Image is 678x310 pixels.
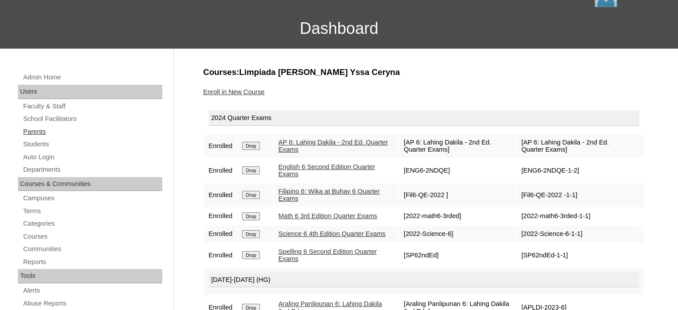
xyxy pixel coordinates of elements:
a: Categories [22,218,162,229]
div: Tools [18,269,162,283]
a: Filipino 6: Wika at Buhay 6 Quarter Exams [279,188,380,203]
a: AP 6: Lahing Dakila - 2nd Ed. Quarter Exams [279,139,388,153]
td: [2022-Science-6-1-1] [517,226,634,243]
a: Departments [22,164,162,175]
td: Enrolled [204,159,237,182]
td: [SP62ndEd] [399,244,516,267]
div: 2024 Quarter Exams [209,111,639,126]
input: Drop [242,191,259,199]
a: Spelling 6 Second Edition Quarter Exams [279,248,377,263]
a: Reports [22,256,162,268]
input: Drop [242,212,259,220]
a: Auto Login [22,152,162,163]
a: English 6 Second Edition Quarter Exams [279,163,375,178]
a: Parents [22,126,162,137]
a: Abuse Reports [22,298,162,309]
a: Terms [22,206,162,217]
td: [Fil6-QE-2022 -1-1] [517,183,634,207]
div: Users [18,85,162,99]
td: [SP62ndEd-1-1] [517,244,634,267]
div: [DATE]-[DATE] (HG) [209,273,639,288]
a: Science 6 4th Edition Quarter Exams [279,230,386,237]
a: School Facilitators [22,113,162,124]
td: [2022-Science-6] [399,226,516,243]
h3: Dashboard [4,8,674,49]
div: Courses & Communities [18,177,162,191]
td: Enrolled [204,134,237,158]
a: Students [22,139,162,150]
a: Faculty & Staff [22,101,162,112]
td: [2022-math6-3rded] [399,208,516,225]
h3: Courses:Limpiada [PERSON_NAME] Yssa Ceryna [203,66,645,78]
td: Enrolled [204,183,237,207]
a: Admin Home [22,72,162,83]
input: Drop [242,166,259,174]
input: Drop [242,142,259,150]
a: Courses [22,231,162,242]
td: [2022-math6-3rded-1-1] [517,208,634,225]
td: [AP 6: Lahing Dakila - 2nd Ed. Quarter Exams] [399,134,516,158]
a: Campuses [22,193,162,204]
td: [AP 6: Lahing Dakila - 2nd Ed. Quarter Exams] [517,134,634,158]
a: Enroll in New Course [203,88,265,95]
input: Drop [242,251,259,259]
td: [ENG6-2NDQE-1-2] [517,159,634,182]
td: Enrolled [204,226,237,243]
a: Math 6 3rd Edition Quarter Exams [279,212,378,219]
td: [ENG6-2NDQE] [399,159,516,182]
a: Communities [22,244,162,255]
input: Drop [242,230,259,238]
td: [Fil6-QE-2022 ] [399,183,516,207]
td: Enrolled [204,208,237,225]
td: Enrolled [204,244,237,267]
a: Alerts [22,285,162,296]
